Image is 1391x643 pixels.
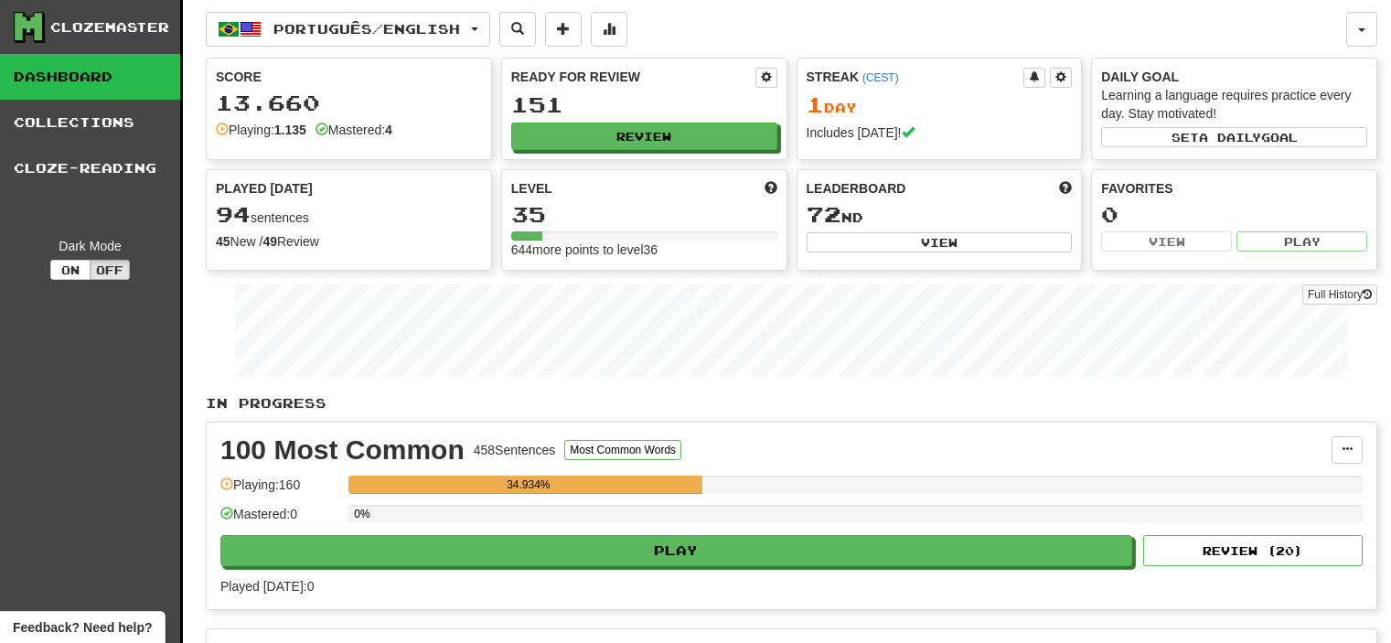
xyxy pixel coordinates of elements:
span: This week in points, UTC [1059,179,1072,198]
span: a daily [1199,131,1261,144]
div: Dark Mode [14,237,166,255]
button: View [1101,231,1232,252]
button: Most Common Words [564,440,681,460]
div: Mastered: 0 [220,505,339,535]
a: Full History [1302,284,1377,305]
div: 458 Sentences [474,441,556,459]
span: 94 [216,201,251,227]
div: Learning a language requires practice every day. Stay motivated! [1101,86,1367,123]
div: 0 [1101,203,1367,226]
a: (CEST) [862,71,899,84]
button: On [50,260,91,280]
span: 72 [807,201,841,227]
button: Português/English [206,12,490,47]
div: 35 [511,203,777,226]
button: Review (20) [1143,535,1363,566]
div: 151 [511,93,777,116]
span: Played [DATE]: 0 [220,579,314,594]
button: Add sentence to collection [545,12,582,47]
div: 13.660 [216,91,482,114]
span: Open feedback widget [13,618,152,637]
div: 100 Most Common [220,436,465,464]
div: nd [807,203,1073,227]
div: Favorites [1101,179,1367,198]
button: View [807,232,1073,252]
div: 644 more points to level 36 [511,241,777,259]
div: Daily Goal [1101,68,1367,86]
button: Off [90,260,130,280]
button: Seta dailygoal [1101,127,1367,147]
button: Search sentences [499,12,536,47]
button: Review [511,123,777,150]
div: 34.934% [354,476,702,494]
div: Score [216,68,482,86]
button: More stats [591,12,627,47]
strong: 49 [262,234,277,249]
div: Playing: 160 [220,476,339,506]
div: Mastered: [316,121,392,139]
div: Includes [DATE]! [807,123,1073,142]
span: Level [511,179,552,198]
div: Clozemaster [50,18,169,37]
div: New / Review [216,232,482,251]
div: Playing: [216,121,306,139]
span: Leaderboard [807,179,906,198]
strong: 4 [385,123,392,137]
div: Day [807,93,1073,117]
span: 1 [807,91,824,117]
span: Português / English [273,21,460,37]
strong: 1.135 [274,123,306,137]
strong: 45 [216,234,230,249]
span: Score more points to level up [765,179,777,198]
div: sentences [216,203,482,227]
button: Play [1236,231,1367,252]
p: In Progress [206,394,1377,413]
button: Play [220,535,1132,566]
span: Played [DATE] [216,179,313,198]
div: Ready for Review [511,68,755,86]
div: Streak [807,68,1024,86]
